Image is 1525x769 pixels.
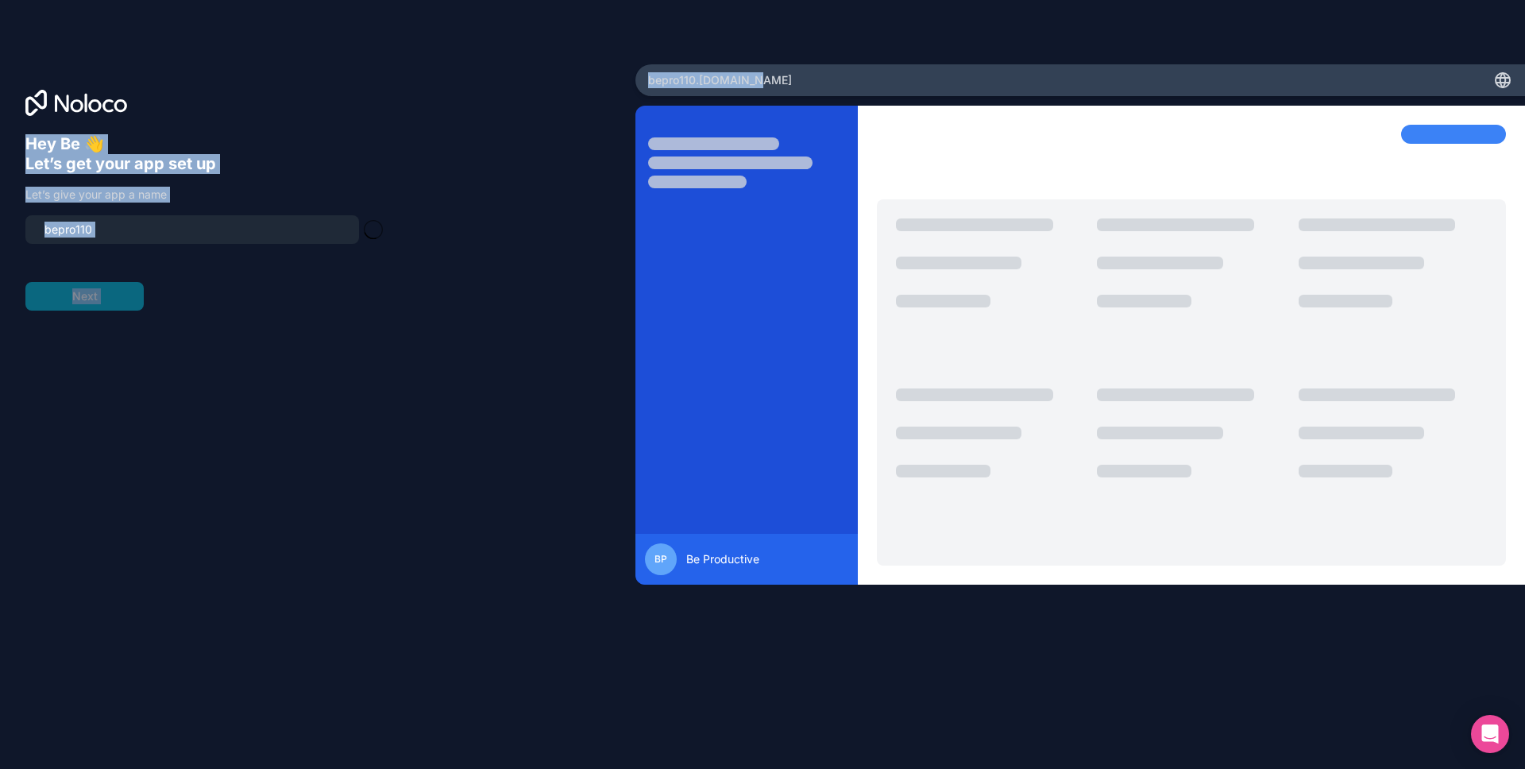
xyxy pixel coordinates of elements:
span: bepro110 .[DOMAIN_NAME] [648,72,792,88]
span: BP [654,553,667,566]
p: Let’s give your app a name [25,187,381,203]
h6: Let’s get your app set up [25,154,381,174]
input: my-team [35,218,349,241]
div: Open Intercom Messenger [1471,715,1509,753]
span: Be Productive [686,551,759,567]
h6: Hey Be 👋 [25,134,381,154]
